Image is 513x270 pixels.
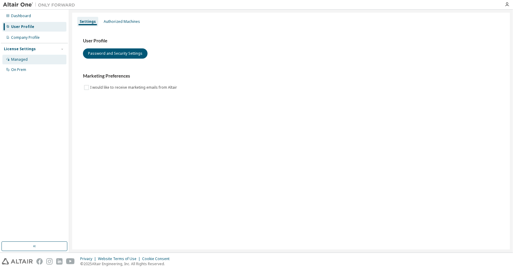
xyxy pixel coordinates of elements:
[11,67,26,72] div: On Prem
[11,57,28,62] div: Managed
[2,258,33,265] img: altair_logo.svg
[83,73,499,79] h3: Marketing Preferences
[56,258,63,265] img: linkedin.svg
[80,261,173,266] p: © 2025 Altair Engineering, Inc. All Rights Reserved.
[3,2,78,8] img: Altair One
[80,256,98,261] div: Privacy
[90,84,178,91] label: I would like to receive marketing emails from Altair
[83,38,499,44] h3: User Profile
[11,24,34,29] div: User Profile
[11,14,31,18] div: Dashboard
[80,19,96,24] div: Settings
[4,47,36,51] div: License Settings
[66,258,75,265] img: youtube.svg
[83,48,148,59] button: Password and Security Settings
[46,258,53,265] img: instagram.svg
[36,258,43,265] img: facebook.svg
[98,256,142,261] div: Website Terms of Use
[104,19,140,24] div: Authorized Machines
[11,35,40,40] div: Company Profile
[142,256,173,261] div: Cookie Consent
